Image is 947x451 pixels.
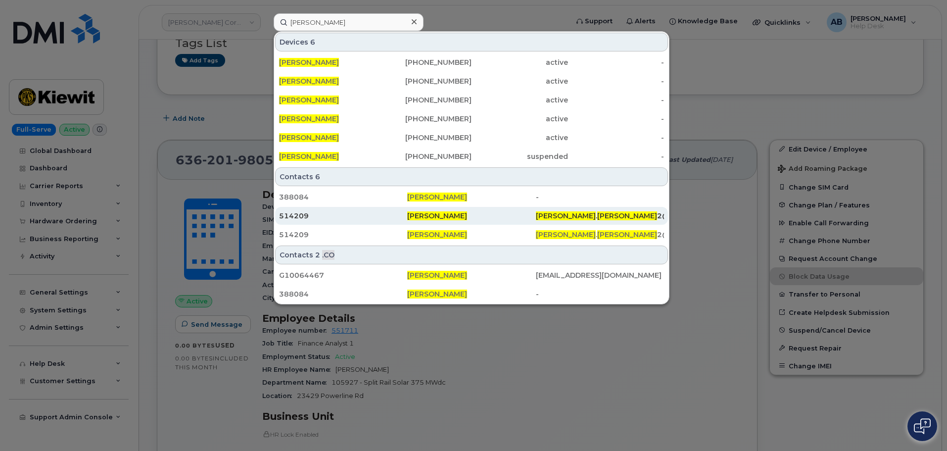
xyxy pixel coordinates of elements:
[472,57,568,67] div: active
[376,57,472,67] div: [PHONE_NUMBER]
[597,230,657,239] span: [PERSON_NAME]
[275,285,668,303] a: 388084[PERSON_NAME]-
[279,77,339,86] span: [PERSON_NAME]
[310,37,315,47] span: 6
[275,167,668,186] div: Contacts
[407,230,467,239] span: [PERSON_NAME]
[275,110,668,128] a: [PERSON_NAME][PHONE_NUMBER]active-
[275,148,668,165] a: [PERSON_NAME][PHONE_NUMBER]suspended-
[275,33,668,51] div: Devices
[376,114,472,124] div: [PHONE_NUMBER]
[536,230,664,240] div: . 2@[PERSON_NAME][DOMAIN_NAME]
[472,76,568,86] div: active
[275,226,668,244] a: 514209[PERSON_NAME][PERSON_NAME].[PERSON_NAME]2@[PERSON_NAME][DOMAIN_NAME]
[315,172,320,182] span: 6
[568,95,664,105] div: -
[568,151,664,161] div: -
[536,192,664,202] div: -
[597,211,657,220] span: [PERSON_NAME]
[279,152,339,161] span: [PERSON_NAME]
[275,53,668,71] a: [PERSON_NAME][PHONE_NUMBER]active-
[275,246,668,264] div: Contacts
[407,211,467,220] span: [PERSON_NAME]
[472,95,568,105] div: active
[279,192,407,202] div: 388084
[376,76,472,86] div: [PHONE_NUMBER]
[568,76,664,86] div: -
[279,96,339,104] span: [PERSON_NAME]
[279,114,339,123] span: [PERSON_NAME]
[536,289,664,299] div: -
[536,230,596,239] span: [PERSON_NAME]
[279,270,407,280] div: G10064467
[274,13,424,31] input: Find something...
[536,270,664,280] div: [EMAIL_ADDRESS][DOMAIN_NAME]
[275,129,668,147] a: [PERSON_NAME][PHONE_NUMBER]active-
[275,188,668,206] a: 388084[PERSON_NAME]-
[315,250,320,260] span: 2
[279,133,339,142] span: [PERSON_NAME]
[472,151,568,161] div: suspended
[279,230,407,240] div: 514209
[275,207,668,225] a: 514209[PERSON_NAME][PERSON_NAME].[PERSON_NAME]2@[PERSON_NAME][DOMAIN_NAME]
[536,211,596,220] span: [PERSON_NAME]
[472,114,568,124] div: active
[279,211,407,221] div: 514209
[407,290,467,299] span: [PERSON_NAME]
[279,58,339,67] span: [PERSON_NAME]
[568,133,664,143] div: -
[275,266,668,284] a: G10064467[PERSON_NAME][EMAIL_ADDRESS][DOMAIN_NAME]
[279,289,407,299] div: 388084
[376,151,472,161] div: [PHONE_NUMBER]
[275,91,668,109] a: [PERSON_NAME][PHONE_NUMBER]active-
[568,57,664,67] div: -
[407,193,467,201] span: [PERSON_NAME]
[275,72,668,90] a: [PERSON_NAME][PHONE_NUMBER]active-
[376,95,472,105] div: [PHONE_NUMBER]
[536,211,664,221] div: . 2@[PERSON_NAME][DOMAIN_NAME]
[376,133,472,143] div: [PHONE_NUMBER]
[472,133,568,143] div: active
[407,271,467,280] span: [PERSON_NAME]
[914,418,931,434] img: Open chat
[568,114,664,124] div: -
[322,250,334,260] span: .CO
